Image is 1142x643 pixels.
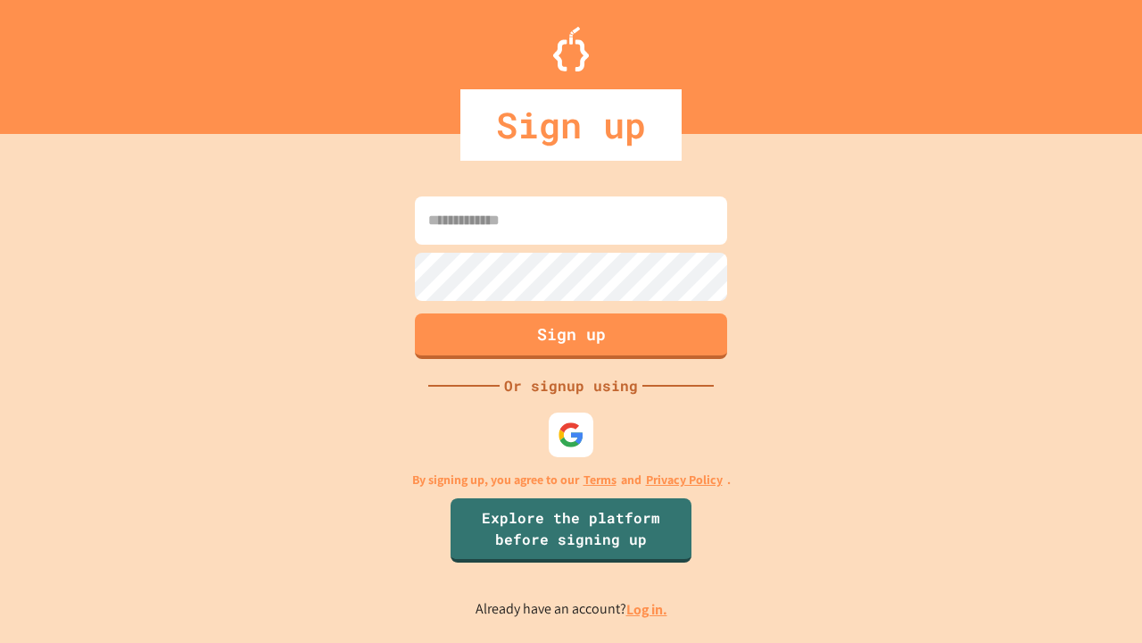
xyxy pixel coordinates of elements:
[500,375,642,397] div: Or signup using
[583,471,617,489] a: Terms
[553,27,589,71] img: Logo.svg
[412,471,731,489] p: By signing up, you agree to our and .
[451,498,691,563] a: Explore the platform before signing up
[460,89,682,161] div: Sign up
[626,600,667,619] a: Log in.
[415,313,727,359] button: Sign up
[646,471,723,489] a: Privacy Policy
[558,422,584,448] img: google-icon.svg
[476,598,667,621] p: Already have an account?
